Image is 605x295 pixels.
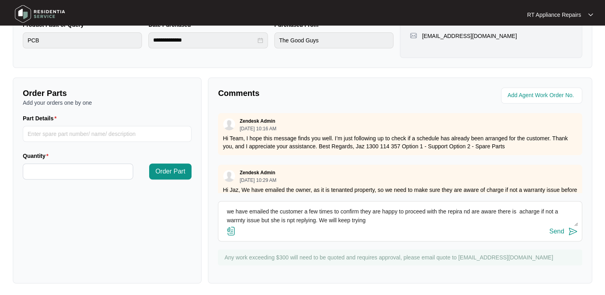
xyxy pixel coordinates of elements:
[23,114,60,122] label: Part Details
[223,186,577,202] p: Hi Jaz, We have emailed the owner, as it is tenanted property, so we need to make sure they are a...
[240,169,275,176] p: Zendesk Admin
[23,126,192,142] input: Part Details
[527,11,581,19] p: RT Appliance Repairs
[12,2,68,26] img: residentia service logo
[23,152,52,160] label: Quantity
[549,228,564,235] div: Send
[223,170,235,182] img: user.svg
[274,32,393,48] input: Purchased From
[23,99,192,107] p: Add your orders one by one
[568,227,578,236] img: send-icon.svg
[23,164,133,179] input: Quantity
[507,91,577,100] input: Add Agent Work Order No.
[240,126,276,131] p: [DATE] 10:16 AM
[422,32,517,40] p: [EMAIL_ADDRESS][DOMAIN_NAME]
[223,118,235,130] img: user.svg
[156,167,186,176] span: Order Part
[222,205,578,226] textarea: we have emailed the customer a few times to confirm they are happy to proceed with the repira nd ...
[240,178,276,183] p: [DATE] 10:29 AM
[226,226,236,236] img: file-attachment-doc.svg
[410,32,417,39] img: map-pin
[23,88,192,99] p: Order Parts
[23,32,142,48] input: Product Fault or Query
[153,36,256,44] input: Date Purchased
[218,88,394,99] p: Comments
[223,134,577,150] p: Hi Team, I hope this message finds you well. I’m just following up to check if a schedule has alr...
[549,226,578,237] button: Send
[224,253,578,261] p: Any work exceeding $300 will need to be quoted and requires approval, please email quote to [EMAI...
[149,163,192,179] button: Order Part
[588,13,593,17] img: dropdown arrow
[240,118,275,124] p: Zendesk Admin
